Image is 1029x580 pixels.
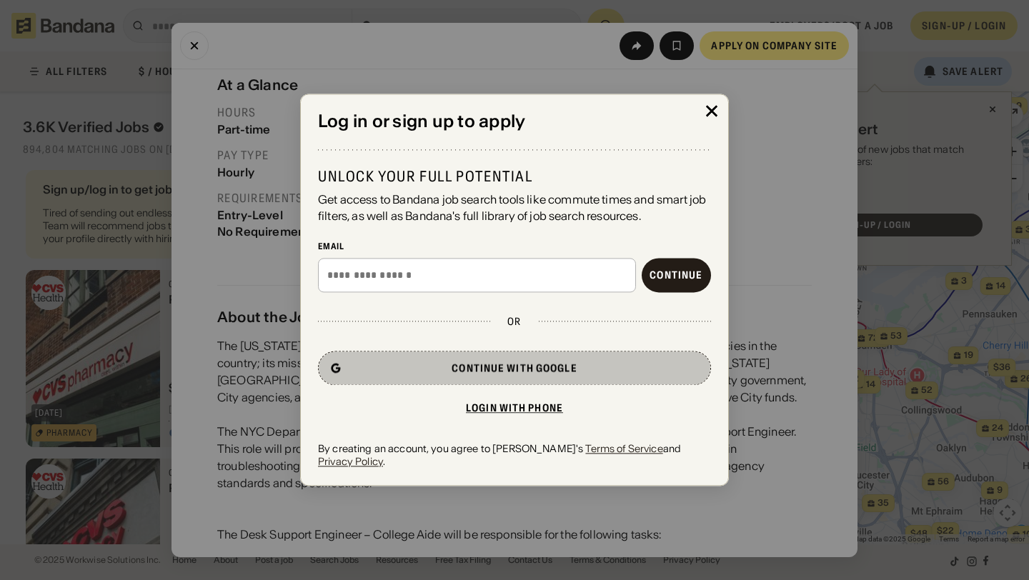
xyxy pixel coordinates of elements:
[585,442,662,455] a: Terms of Service
[318,111,711,132] div: Log in or sign up to apply
[318,442,711,468] div: By creating an account, you agree to [PERSON_NAME]'s and .
[466,403,563,413] div: Login with phone
[452,363,577,373] div: Continue with Google
[318,241,711,252] div: Email
[318,455,383,468] a: Privacy Policy
[318,192,711,224] div: Get access to Bandana job search tools like commute times and smart job filters, as well as Banda...
[318,168,711,186] div: Unlock your full potential
[507,315,521,328] div: or
[650,270,702,280] div: Continue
